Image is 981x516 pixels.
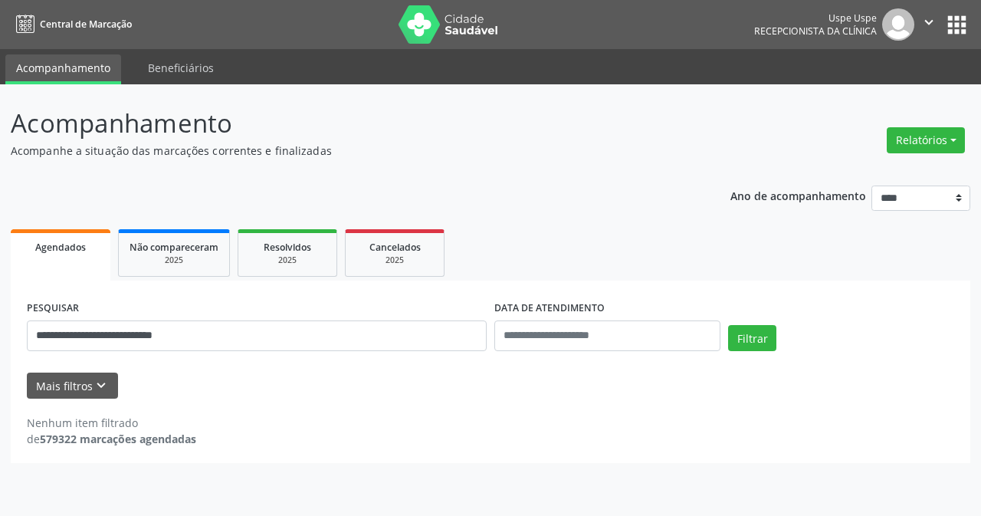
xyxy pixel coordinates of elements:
span: Agendados [35,241,86,254]
button: apps [943,12,970,38]
span: Central de Marcação [40,18,132,31]
div: Nenhum item filtrado [27,415,196,431]
label: DATA DE ATENDIMENTO [494,297,605,320]
button: Mais filtroskeyboard_arrow_down [27,373,118,399]
div: 2025 [249,255,326,266]
i:  [920,14,937,31]
button:  [914,8,943,41]
p: Acompanhe a situação das marcações correntes e finalizadas [11,143,682,159]
span: Não compareceram [130,241,218,254]
button: Relatórios [887,127,965,153]
strong: 579322 marcações agendadas [40,432,196,446]
i: keyboard_arrow_down [93,377,110,394]
div: Uspe Uspe [754,12,877,25]
div: 2025 [130,255,218,266]
button: Filtrar [728,325,776,351]
a: Central de Marcação [11,12,132,37]
a: Acompanhamento [5,54,121,84]
div: 2025 [356,255,433,266]
a: Beneficiários [137,54,225,81]
div: de [27,431,196,447]
p: Acompanhamento [11,104,682,143]
p: Ano de acompanhamento [730,186,866,205]
span: Recepcionista da clínica [754,25,877,38]
span: Resolvidos [264,241,311,254]
label: PESQUISAR [27,297,79,320]
img: img [882,8,914,41]
span: Cancelados [369,241,421,254]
